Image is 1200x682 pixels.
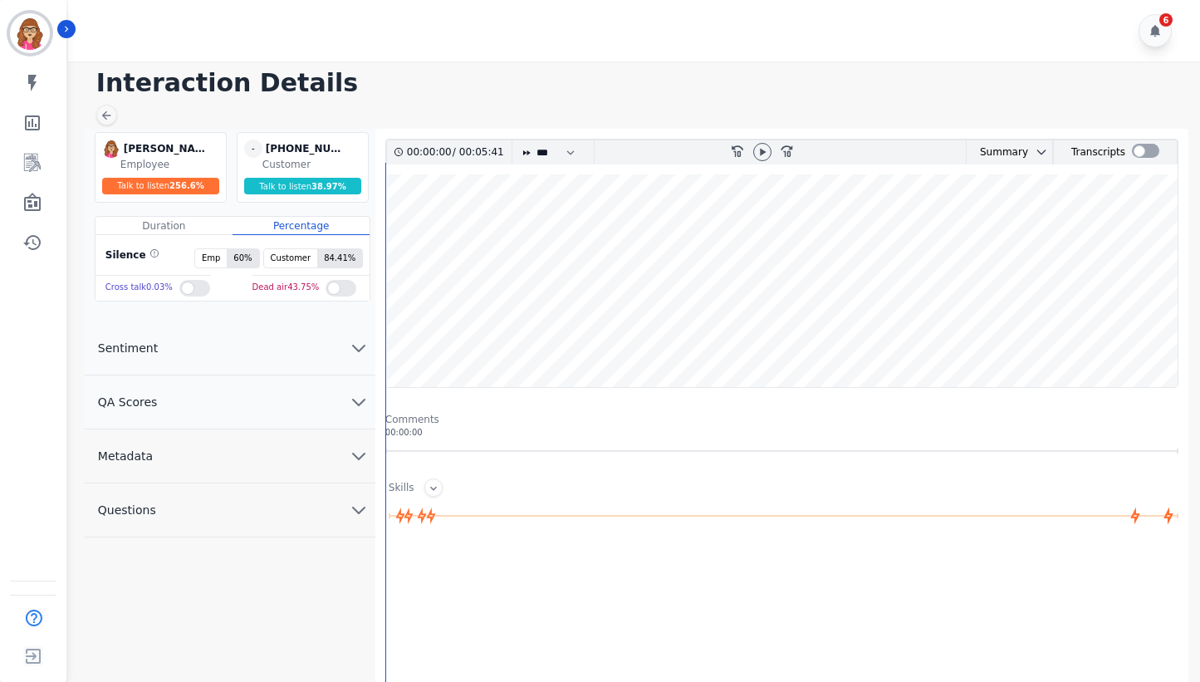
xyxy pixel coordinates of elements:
span: Metadata [85,448,166,464]
div: Silence [102,248,159,268]
span: - [244,140,262,158]
svg: chevron down [349,500,369,520]
div: 00:00:00 [407,140,453,164]
div: 6 [1159,13,1173,27]
span: 256.6 % [169,181,204,190]
span: 84.41 % [317,249,362,267]
svg: chevron down [349,338,369,358]
div: Dead air 43.75 % [252,276,320,300]
span: 38.97 % [311,182,346,191]
h1: Interaction Details [96,68,1183,98]
div: Talk to listen [102,178,220,194]
div: Percentage [233,217,370,235]
div: [PHONE_NUMBER] [266,140,349,158]
div: Cross talk 0.03 % [105,276,173,300]
button: QA Scores chevron down [85,375,375,429]
span: Questions [85,502,169,518]
button: Questions chevron down [85,483,375,537]
svg: chevron down [349,446,369,466]
div: [PERSON_NAME] [124,140,207,158]
div: 00:00:00 [385,426,1178,439]
svg: chevron down [349,392,369,412]
div: Talk to listen [244,178,362,194]
div: Skills [389,481,414,497]
span: 60 % [227,249,258,267]
div: Employee [120,158,223,171]
div: Transcripts [1071,140,1125,164]
button: Sentiment chevron down [85,321,375,375]
div: Comments [385,413,1178,426]
div: / [407,140,508,164]
div: 00:05:41 [456,140,502,164]
img: Bordered avatar [10,13,50,53]
div: Customer [262,158,365,171]
span: QA Scores [85,394,171,410]
span: Customer [264,249,318,267]
div: Duration [96,217,233,235]
span: Emp [195,249,227,267]
svg: chevron down [1035,145,1048,159]
div: Summary [967,140,1028,164]
button: chevron down [1028,145,1048,159]
button: Metadata chevron down [85,429,375,483]
span: Sentiment [85,340,171,356]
